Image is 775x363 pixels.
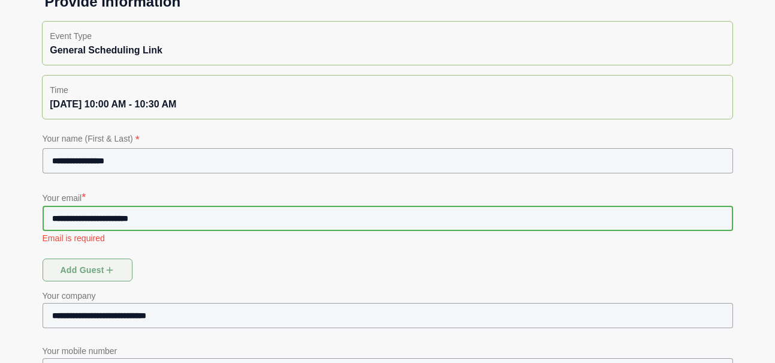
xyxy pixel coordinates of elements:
p: Your email [43,189,733,206]
p: Your name (First & Last) [43,131,733,148]
p: Your mobile number [43,344,733,358]
button: Add guest [43,259,132,281]
p: Time [50,83,725,97]
p: Email is required [43,232,733,244]
div: [DATE] 10:00 AM - 10:30 AM [50,97,725,112]
div: General Scheduling Link [50,43,725,58]
span: Add guest [59,259,115,281]
p: Event Type [50,29,725,43]
p: Your company [43,289,733,303]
